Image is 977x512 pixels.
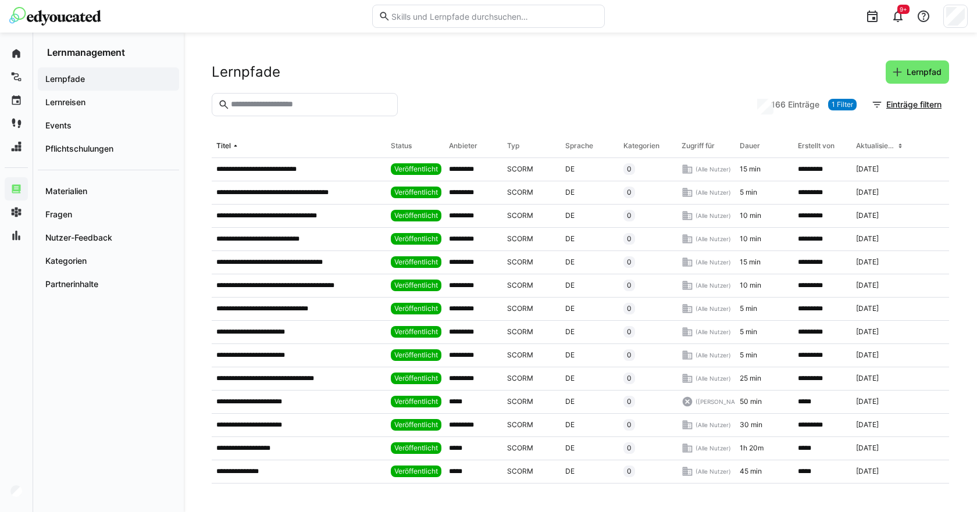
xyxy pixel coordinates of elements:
[856,443,879,453] span: [DATE]
[394,164,438,174] span: Veröffentlicht
[627,397,632,406] span: 0
[696,421,731,429] span: (Alle Nutzer)
[565,234,575,244] span: DE
[856,467,879,476] span: [DATE]
[507,141,519,151] div: Typ
[740,467,762,476] span: 45 min
[856,420,879,429] span: [DATE]
[798,141,835,151] div: Erstellt von
[391,141,412,151] div: Status
[507,257,533,267] span: SCORM
[696,467,731,475] span: (Alle Nutzer)
[394,397,438,406] span: Veröffentlicht
[394,304,438,313] span: Veröffentlicht
[627,327,632,336] span: 0
[507,350,533,360] span: SCORM
[565,188,575,197] span: DE
[856,350,879,360] span: [DATE]
[740,211,761,220] span: 10 min
[565,327,575,336] span: DE
[507,281,533,290] span: SCORM
[856,397,879,406] span: [DATE]
[856,141,896,151] div: Aktualisiert am
[740,234,761,244] span: 10 min
[788,99,819,110] span: Einträge
[886,60,949,84] button: Lernpfad
[696,165,731,173] span: (Alle Nutzer)
[696,281,731,289] span: (Alle Nutzer)
[740,374,761,383] span: 25 min
[885,99,943,110] span: Einträge filtern
[856,374,879,383] span: [DATE]
[449,141,477,151] div: Anbieter
[394,443,438,453] span: Veröffentlicht
[696,258,731,266] span: (Alle Nutzer)
[696,235,731,243] span: (Alle Nutzer)
[623,141,659,151] div: Kategorien
[507,304,533,313] span: SCORM
[216,141,231,151] div: Titel
[696,398,748,406] span: ([PERSON_NAME])
[565,374,575,383] span: DE
[627,350,632,360] span: 0
[740,443,764,453] span: 1h 20m
[394,374,438,383] span: Veröffentlicht
[394,211,438,220] span: Veröffentlicht
[865,93,949,116] button: Einträge filtern
[856,188,879,197] span: [DATE]
[565,304,575,313] span: DE
[565,281,575,290] span: DE
[627,304,632,313] span: 0
[856,327,879,336] span: [DATE]
[832,100,853,109] span: 1 Filter
[507,443,533,453] span: SCORM
[565,397,575,406] span: DE
[696,328,731,336] span: (Alle Nutzer)
[565,211,575,220] span: DE
[740,281,761,290] span: 10 min
[696,444,731,452] span: (Alle Nutzer)
[740,164,761,174] span: 15 min
[856,257,879,267] span: [DATE]
[394,420,438,429] span: Veröffentlicht
[507,374,533,383] span: SCORM
[627,188,632,197] span: 0
[565,443,575,453] span: DE
[627,467,632,476] span: 0
[696,188,731,196] span: (Alle Nutzer)
[696,305,731,313] span: (Alle Nutzer)
[771,99,786,110] span: 166
[856,164,879,174] span: [DATE]
[212,63,280,81] h2: Lernpfade
[627,234,632,244] span: 0
[696,212,731,220] span: (Alle Nutzer)
[856,304,879,313] span: [DATE]
[696,374,731,382] span: (Alle Nutzer)
[394,234,438,244] span: Veröffentlicht
[565,467,575,476] span: DE
[507,164,533,174] span: SCORM
[740,420,762,429] span: 30 min
[565,350,575,360] span: DE
[390,11,598,22] input: Skills und Lernpfade durchsuchen…
[740,141,760,151] div: Dauer
[565,141,593,151] div: Sprache
[394,350,438,360] span: Veröffentlicht
[627,443,632,453] span: 0
[905,66,943,78] span: Lernpfad
[627,211,632,220] span: 0
[394,281,438,290] span: Veröffentlicht
[565,420,575,429] span: DE
[394,467,438,476] span: Veröffentlicht
[740,257,761,267] span: 15 min
[394,327,438,336] span: Veröffentlicht
[507,234,533,244] span: SCORM
[507,188,533,197] span: SCORM
[565,257,575,267] span: DE
[696,351,731,359] span: (Alle Nutzer)
[627,281,632,290] span: 0
[900,6,907,13] span: 9+
[627,420,632,429] span: 0
[627,164,632,174] span: 0
[627,374,632,383] span: 0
